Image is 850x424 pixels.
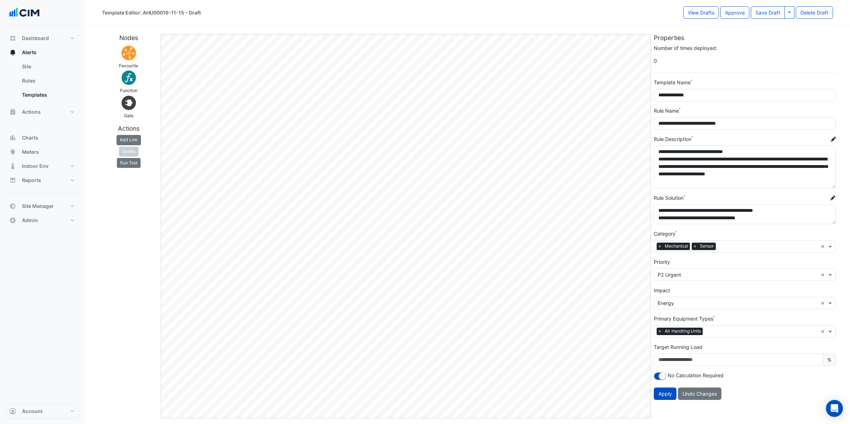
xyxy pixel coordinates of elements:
[6,60,79,105] div: Alerts
[120,69,137,86] img: Function
[120,94,137,112] img: Gate
[120,44,137,62] img: Favourite
[720,6,749,19] button: Approve
[22,177,41,184] span: Reports
[22,108,41,115] span: Actions
[117,135,141,145] button: Add Link
[117,158,141,168] button: Run Test
[668,372,724,379] label: No Calculation Required
[821,243,827,250] span: Clear
[6,45,79,60] button: Alerts
[698,243,716,250] span: Sensor
[8,6,40,20] img: Company Logo
[6,213,79,227] button: Admin
[22,203,54,210] span: Site Manager
[6,105,79,119] button: Actions
[22,217,38,224] span: Admin
[796,6,833,19] button: Delete Draft
[6,159,79,173] button: Indoor Env
[821,271,827,278] span: Clear
[654,44,717,52] label: Number of times deployed:
[9,134,16,141] app-icon: Charts
[654,230,675,237] label: Category
[654,79,691,86] label: Template Name
[9,49,16,56] app-icon: Alerts
[821,328,827,335] span: Clear
[826,400,843,417] div: Open Intercom Messenger
[22,163,49,170] span: Indoor Env
[654,135,691,143] label: Rule Description
[9,148,16,156] app-icon: Meters
[119,63,138,68] small: Favourite
[16,74,79,88] a: Rules
[99,125,158,132] h5: Actions
[654,388,676,400] button: Apply
[6,131,79,145] button: Charts
[654,343,702,351] label: Target Running Load
[6,404,79,418] button: Account
[821,299,827,307] span: Clear
[663,243,690,250] span: Mechanical
[658,391,672,397] span: Apply
[682,391,717,397] span: Undo Changes
[663,328,703,335] span: Air Handling Units
[9,217,16,224] app-icon: Admin
[16,60,79,74] a: Site
[751,6,785,19] button: Save Draft
[22,134,38,141] span: Charts
[654,258,670,266] label: Priority
[9,35,16,42] app-icon: Dashboard
[9,177,16,184] app-icon: Reports
[692,243,698,250] span: ×
[16,88,79,102] a: Templates
[102,9,201,16] div: Template Editor: AHU00016-11-15 - Draft
[657,328,663,335] span: ×
[99,34,158,41] h5: Nodes
[6,199,79,213] button: Site Manager
[6,173,79,187] button: Reports
[654,34,836,41] h5: Properties
[9,163,16,170] app-icon: Indoor Env
[654,55,836,67] span: 0
[823,354,836,366] span: %
[9,108,16,115] app-icon: Actions
[6,145,79,159] button: Meters
[22,148,39,156] span: Meters
[657,243,663,250] span: ×
[22,49,36,56] span: Alerts
[654,287,670,294] label: Impact
[654,107,679,114] label: Rule Name
[6,31,79,45] button: Dashboard
[22,35,49,42] span: Dashboard
[124,113,134,118] small: Gate
[678,388,721,400] button: Undo Changes
[683,6,719,19] button: View Drafts
[22,408,42,415] span: Account
[654,315,713,322] label: Primary Equipment Types
[120,88,137,93] small: Function
[9,203,16,210] app-icon: Site Manager
[654,194,684,202] label: Rule Solution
